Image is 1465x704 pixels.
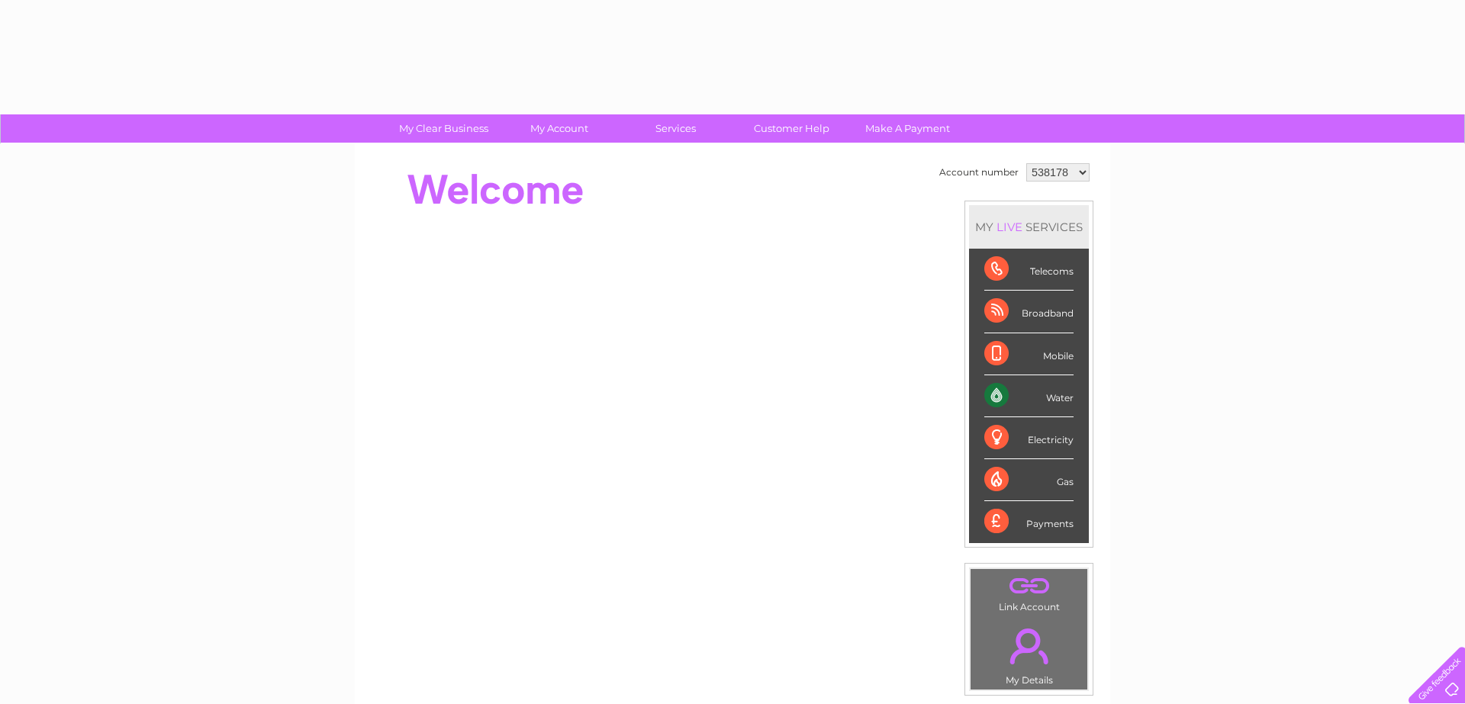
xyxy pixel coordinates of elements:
div: Water [984,375,1074,417]
a: My Account [497,114,623,143]
div: Telecoms [984,249,1074,291]
div: Mobile [984,333,1074,375]
td: Account number [935,159,1022,185]
div: MY SERVICES [969,205,1089,249]
a: Services [613,114,739,143]
div: Broadband [984,291,1074,333]
div: LIVE [993,220,1025,234]
div: Gas [984,459,1074,501]
div: Electricity [984,417,1074,459]
a: . [974,573,1083,600]
a: Make A Payment [845,114,971,143]
td: My Details [970,616,1088,690]
td: Link Account [970,568,1088,616]
div: Payments [984,501,1074,542]
a: Customer Help [729,114,855,143]
a: My Clear Business [381,114,507,143]
a: . [974,619,1083,673]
